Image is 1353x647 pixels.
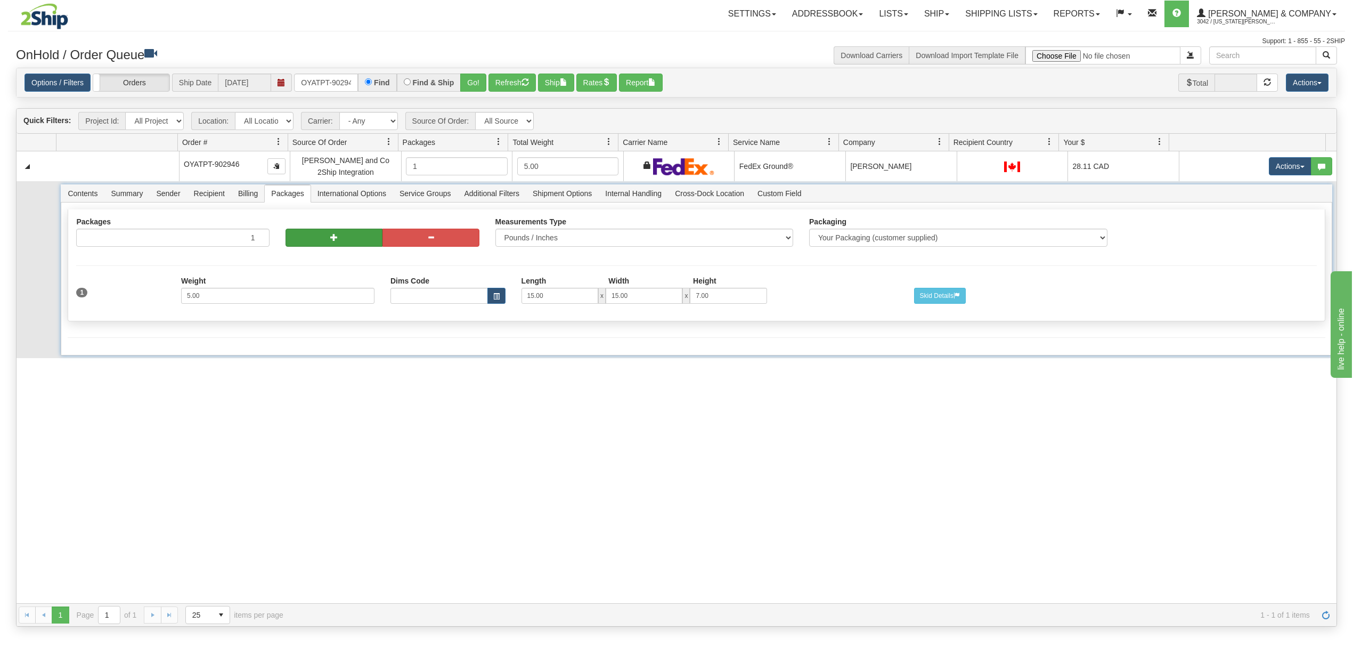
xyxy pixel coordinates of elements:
button: Search [1316,46,1337,64]
label: Measurements Type [495,217,567,226]
span: Page sizes drop down [185,606,230,624]
span: Cross-Dock Location [669,185,751,202]
label: Find & Ship [413,79,454,86]
span: Your $ [1063,137,1085,148]
span: select [213,606,230,624]
img: FedEx Express® [653,158,714,175]
span: Packages [403,137,435,148]
span: Company [843,137,875,148]
label: Packaging [809,217,846,226]
a: Download Carriers [841,51,902,60]
a: Download Import Template File [916,51,1018,60]
input: Order # [294,74,358,92]
span: Total Weight [512,137,553,148]
a: Company filter column settings [931,133,949,151]
button: Refresh [488,74,536,92]
span: x [682,288,690,304]
a: Total Weight filter column settings [600,133,618,151]
span: Recipient Country [953,137,1013,148]
a: Source Of Order filter column settings [380,133,398,151]
a: Recipient Country filter column settings [1040,133,1058,151]
span: Location: [191,112,235,130]
label: Quick Filters: [23,115,71,126]
div: live help - online [8,6,99,19]
span: Billing [232,185,264,202]
button: Copy to clipboard [267,158,286,174]
button: Actions [1269,157,1311,175]
span: Carrier: [301,112,339,130]
a: Your $ filter column settings [1151,133,1169,151]
button: Skid Details [914,288,966,304]
div: grid toolbar [17,109,1336,134]
button: Ship [538,74,574,92]
span: Carrier Name [623,137,667,148]
span: Additional Filters [458,185,526,202]
label: Width [608,277,629,285]
span: Project Id: [78,112,125,130]
div: Support: 1 - 855 - 55 - 2SHIP [8,37,1345,46]
span: 1 - 1 of 1 items [298,611,1310,619]
div: [PERSON_NAME] and Co 2Ship Integration [295,155,396,179]
span: Page 1 [52,606,69,624]
span: Page of 1 [77,606,137,624]
label: Packages [76,217,111,226]
span: Source Of Order: [405,112,476,130]
span: 3042 / [US_STATE][PERSON_NAME] [1197,17,1277,27]
a: Service Name filter column settings [820,133,838,151]
h3: OnHold / Order Queue [16,46,669,62]
span: Source Of Order [292,137,347,148]
label: Orders [93,74,169,92]
img: logo3042.jpg [8,3,81,30]
span: Total [1178,74,1215,92]
a: Order # filter column settings [270,133,288,151]
a: Refresh [1317,606,1334,624]
span: Service Groups [393,185,457,202]
a: Collapse [21,160,34,173]
td: [PERSON_NAME] [845,151,957,181]
label: Height [693,277,716,285]
span: Contents [61,185,104,202]
td: 28.11 CAD [1067,151,1179,181]
span: International Options [311,185,393,202]
label: Dims Code [390,277,429,285]
iframe: chat widget [1328,269,1352,378]
span: Summary [105,185,150,202]
a: Reports [1046,1,1108,27]
a: [PERSON_NAME] & Company 3042 / [US_STATE][PERSON_NAME] [1189,1,1344,27]
span: OYATPT-902946 [184,160,240,168]
label: Length [521,277,547,285]
a: Lists [871,1,916,27]
span: Recipient [188,185,231,202]
td: FedEx Ground® [734,151,845,181]
img: CA [1004,161,1020,172]
a: Addressbook [784,1,871,27]
span: items per page [185,606,283,624]
span: Service Name [733,137,780,148]
span: Internal Handling [599,185,668,202]
button: Go! [460,74,486,92]
span: Shipment Options [526,185,598,202]
span: x [598,288,606,304]
span: 1 [76,288,87,297]
span: Packages [265,185,310,202]
label: Weight [181,277,206,285]
span: Order # [182,137,207,148]
button: Rates [576,74,617,92]
span: Sender [150,185,186,202]
label: Find [374,79,390,86]
span: [PERSON_NAME] & Company [1205,9,1331,18]
a: Options / Filters [25,74,91,92]
input: Search [1209,46,1316,64]
a: Packages filter column settings [490,133,508,151]
a: Carrier Name filter column settings [710,133,728,151]
a: Shipping lists [957,1,1045,27]
button: Actions [1286,74,1328,92]
input: Page 1 [99,606,120,624]
span: 25 [192,610,206,620]
span: Custom Field [751,185,808,202]
span: Ship Date [172,74,218,92]
a: Settings [720,1,784,27]
a: Ship [916,1,957,27]
input: Import [1025,46,1180,64]
button: Report [619,74,663,92]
